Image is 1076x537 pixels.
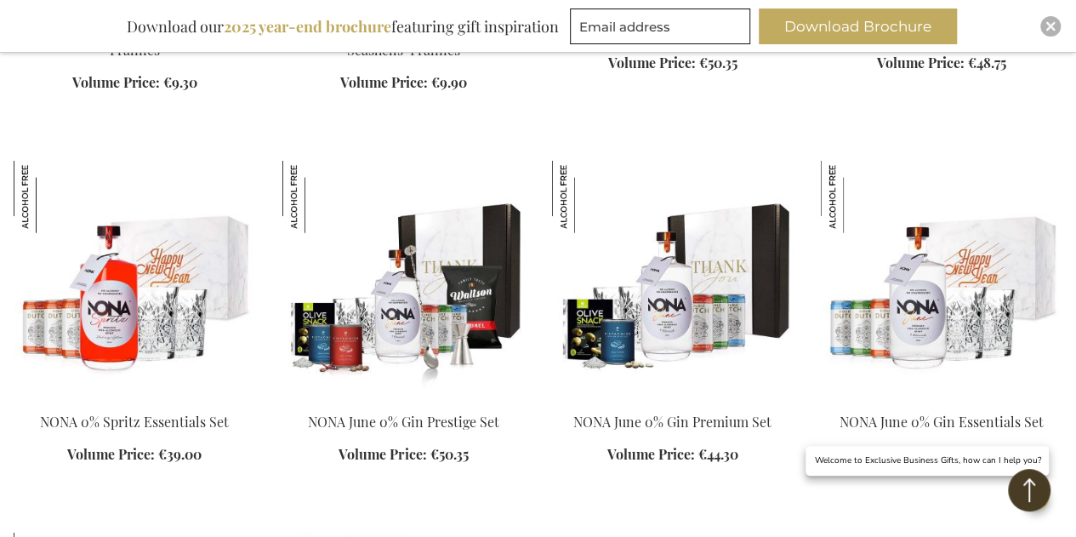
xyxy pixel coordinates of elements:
span: Volume Price: [72,73,160,91]
img: NONA June 0% Gin Prestige Set [282,161,524,399]
a: NONA June 0% Gin Prestige Set NONA June 0% Gin Prestige Set [282,391,524,407]
img: NONA June 0% Gin Premium Set [552,161,794,399]
span: €9.90 [431,73,467,91]
input: Email address [570,9,750,44]
form: marketing offers and promotions [570,9,755,49]
img: NONA June 0% Gin Premium Set [552,161,624,233]
a: Volume Price: €39.00 [67,445,202,465]
span: €39.00 [965,445,1009,463]
a: NONA June 0% Gin Prestige Set [308,413,499,431]
a: Volume Price: €50.35 [339,445,468,465]
img: NONA June 0% Gin Essentials Set [821,161,1062,399]
span: Volume Price: [877,54,965,71]
img: NONA June 0% Gin Essentials Set [821,161,893,233]
a: Volume Price: €44.30 [607,445,738,465]
a: Guylian '4 Flavours Seahorses' Pralines [43,21,226,59]
a: NONA June 0% Gin Premium Set [573,413,771,431]
span: €44.30 [698,445,738,463]
span: Volume Price: [67,445,155,463]
span: Volume Price: [608,54,696,71]
img: NONA June 0% Gin Prestige Set [282,161,355,233]
span: Volume Price: [874,445,962,463]
a: NONA 0% Spritz Essentials Set [40,413,229,431]
a: Volume Price: €48.75 [877,54,1006,73]
span: €50.35 [430,445,468,463]
img: NONA 0% Apérol Spritz Essentials Set [14,161,255,399]
span: Volume Price: [340,73,428,91]
span: €39.00 [158,445,202,463]
span: Volume Price: [339,445,426,463]
button: Download Brochure [759,9,957,44]
a: NONA June 0% Gin Essentials Set NONA June 0% Gin Essentials Set [821,391,1062,407]
div: Download our featuring gift inspiration [119,9,566,44]
a: [PERSON_NAME] 'The Original Seashells' Pralines [309,21,498,59]
a: Volume Price: €39.00 [874,445,1009,465]
a: Volume Price: €9.30 [72,73,197,93]
a: Volume Price: €50.35 [608,54,737,73]
span: €48.75 [968,54,1006,71]
img: NONA 0% Spritz Essentials Set [14,161,86,233]
a: NONA 0% Apérol Spritz Essentials Set NONA 0% Spritz Essentials Set [14,391,255,407]
a: NONA June 0% Gin Essentials Set [840,413,1044,431]
a: Volume Price: €9.90 [340,73,467,93]
a: NONA June 0% Gin Premium Set NONA June 0% Gin Premium Set [552,391,794,407]
span: Volume Price: [607,445,695,463]
img: Close [1045,21,1056,31]
div: Close [1040,16,1061,37]
b: 2025 year-end brochure [224,16,391,37]
span: €9.30 [163,73,197,91]
span: €50.35 [699,54,737,71]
